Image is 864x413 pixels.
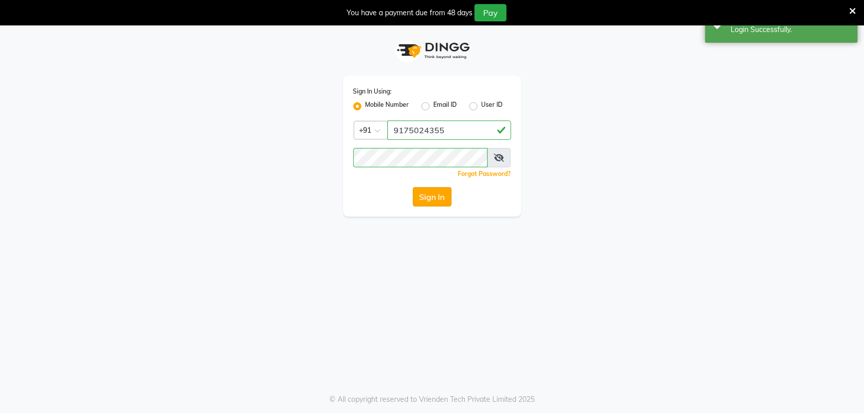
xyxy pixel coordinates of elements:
label: User ID [482,100,503,112]
label: Email ID [434,100,457,112]
div: Login Successfully. [731,24,850,35]
input: Username [353,148,488,167]
div: You have a payment due from 48 days [347,8,472,18]
label: Sign In Using: [353,87,392,96]
input: Username [387,121,511,140]
img: logo1.svg [392,36,473,66]
label: Mobile Number [366,100,409,112]
button: Sign In [413,187,452,206]
button: Pay [475,4,507,21]
a: Forgot Password? [458,170,511,178]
